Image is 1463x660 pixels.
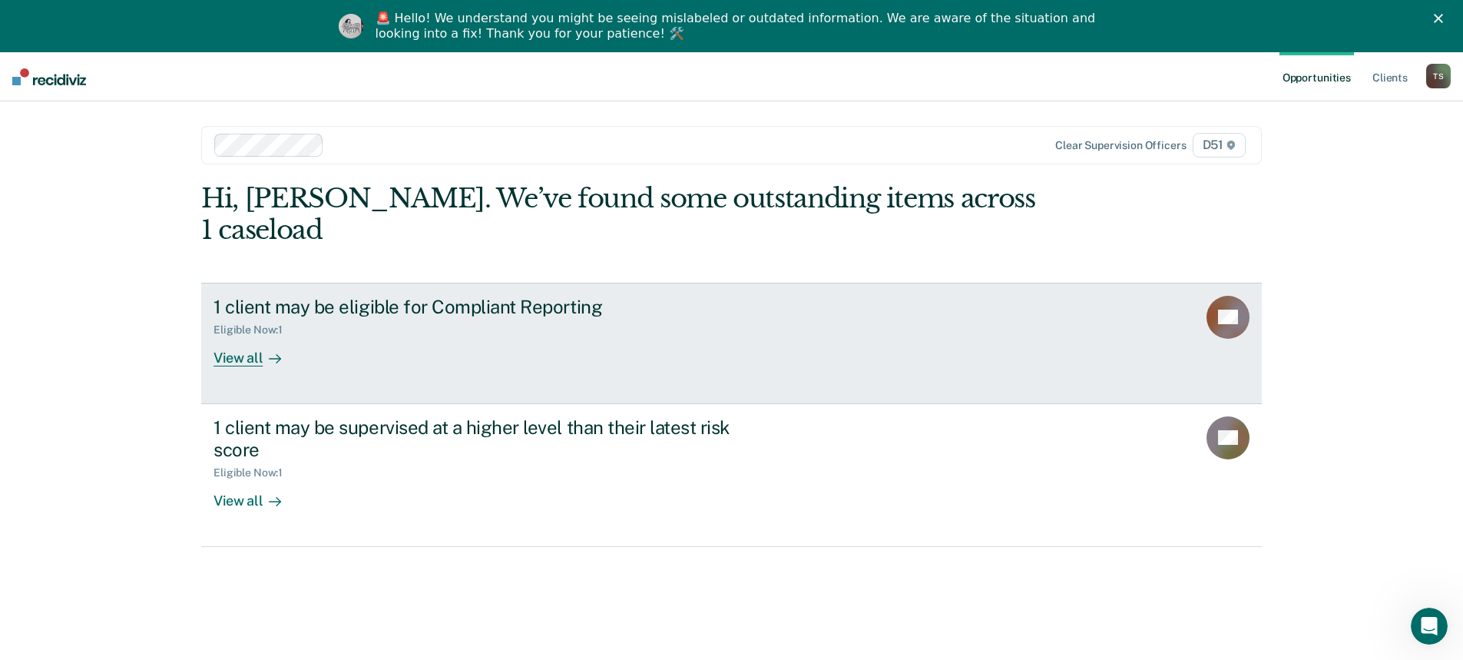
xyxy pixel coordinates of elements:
a: Clients [1369,52,1411,101]
div: T S [1426,64,1451,88]
div: 1 client may be supervised at a higher level than their latest risk score [213,416,753,461]
img: Profile image for Kim [339,14,363,38]
div: View all [213,479,300,509]
a: 1 client may be supervised at a higher level than their latest risk scoreEligible Now:1View all [201,404,1262,547]
div: Eligible Now : 1 [213,323,295,337]
span: D51 [1193,133,1246,158]
div: Clear supervision officers [1055,139,1186,152]
div: View all [213,337,300,366]
div: 1 client may be eligible for Compliant Reporting [213,296,753,318]
div: Close [1434,14,1449,23]
div: Hi, [PERSON_NAME]. We’ve found some outstanding items across 1 caseload [201,183,1050,246]
a: Opportunities [1279,52,1354,101]
a: 1 client may be eligible for Compliant ReportingEligible Now:1View all [201,283,1262,404]
img: Recidiviz [12,68,86,85]
button: TS [1426,64,1451,88]
div: Eligible Now : 1 [213,466,295,479]
iframe: Intercom live chat [1411,608,1448,645]
div: 🚨 Hello! We understand you might be seeing mislabeled or outdated information. We are aware of th... [376,11,1101,41]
